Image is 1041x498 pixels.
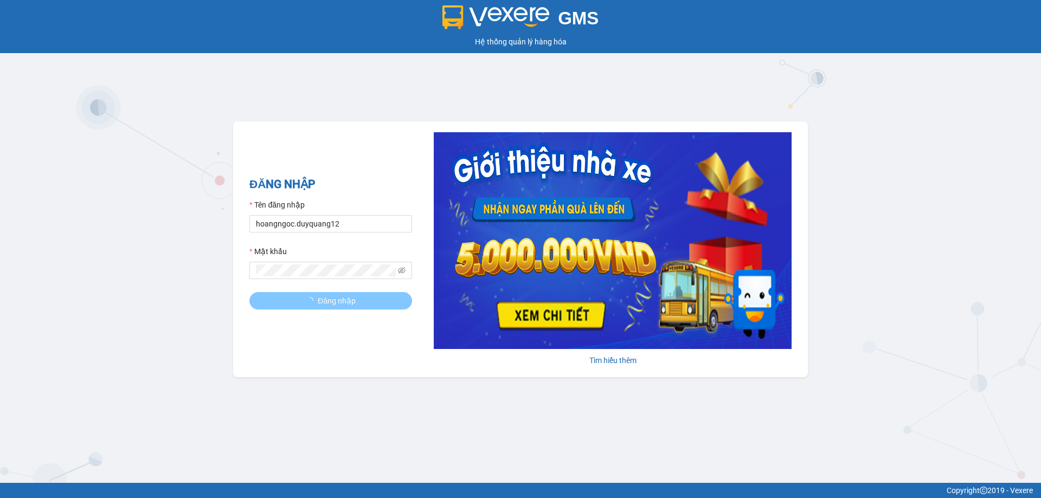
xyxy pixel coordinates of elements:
[249,245,287,257] label: Mật khẩu
[558,8,599,28] span: GMS
[442,16,599,25] a: GMS
[318,295,356,307] span: Đăng nhập
[8,484,1033,496] div: Copyright 2019 - Vexere
[256,264,396,276] input: Mật khẩu
[3,36,1038,48] div: Hệ thống quản lý hàng hóa
[249,215,412,232] input: Tên đăng nhập
[249,292,412,309] button: Đăng nhập
[249,176,412,193] h2: ĐĂNG NHẬP
[442,5,550,29] img: logo 2
[434,354,792,366] div: Tìm hiểu thêm
[980,487,987,494] span: copyright
[249,199,305,211] label: Tên đăng nhập
[434,132,792,349] img: banner-0
[398,267,406,274] span: eye-invisible
[306,297,318,305] span: loading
